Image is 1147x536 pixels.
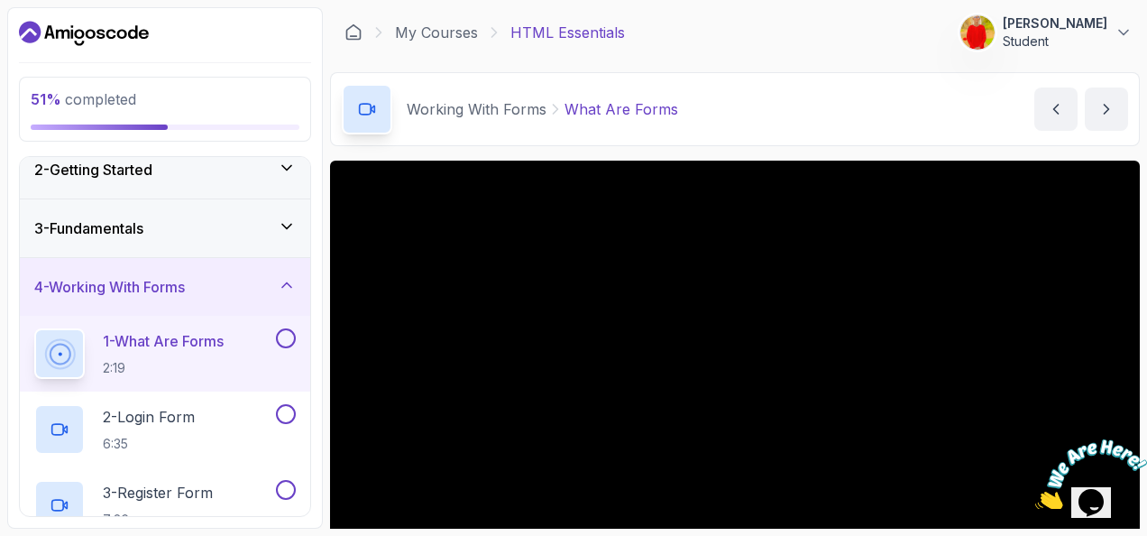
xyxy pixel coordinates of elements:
p: [PERSON_NAME] [1003,14,1107,32]
img: user profile image [960,15,995,50]
a: My Courses [395,22,478,43]
button: 4-Working With Forms [20,258,310,316]
button: previous content [1034,88,1078,131]
button: next content [1085,88,1128,131]
h3: 4 - Working With Forms [34,276,185,298]
p: 2 - Login Form [103,406,195,428]
p: 7:26 [103,511,213,529]
span: completed [31,90,136,108]
p: Working With Forms [407,98,546,120]
button: user profile image[PERSON_NAME]Student [959,14,1133,51]
button: 3-Register Form7:26 [34,480,296,531]
button: 1-What Are Forms2:19 [34,328,296,379]
iframe: chat widget [1035,423,1147,509]
p: 3 - Register Form [103,482,213,504]
p: What Are Forms [564,98,678,120]
a: Dashboard [19,19,149,48]
p: HTML Essentials [510,22,625,43]
button: 3-Fundamentals [20,199,310,257]
span: 51 % [31,90,61,108]
a: Dashboard [344,23,362,42]
h3: 3 - Fundamentals [34,217,143,239]
button: 2-Login Form6:35 [34,404,296,455]
p: 6:35 [103,435,195,453]
p: Student [1003,32,1107,51]
p: 2:19 [103,359,224,377]
p: 1 - What Are Forms [103,330,224,352]
h3: 2 - Getting Started [34,159,152,180]
button: 2-Getting Started [20,141,310,199]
